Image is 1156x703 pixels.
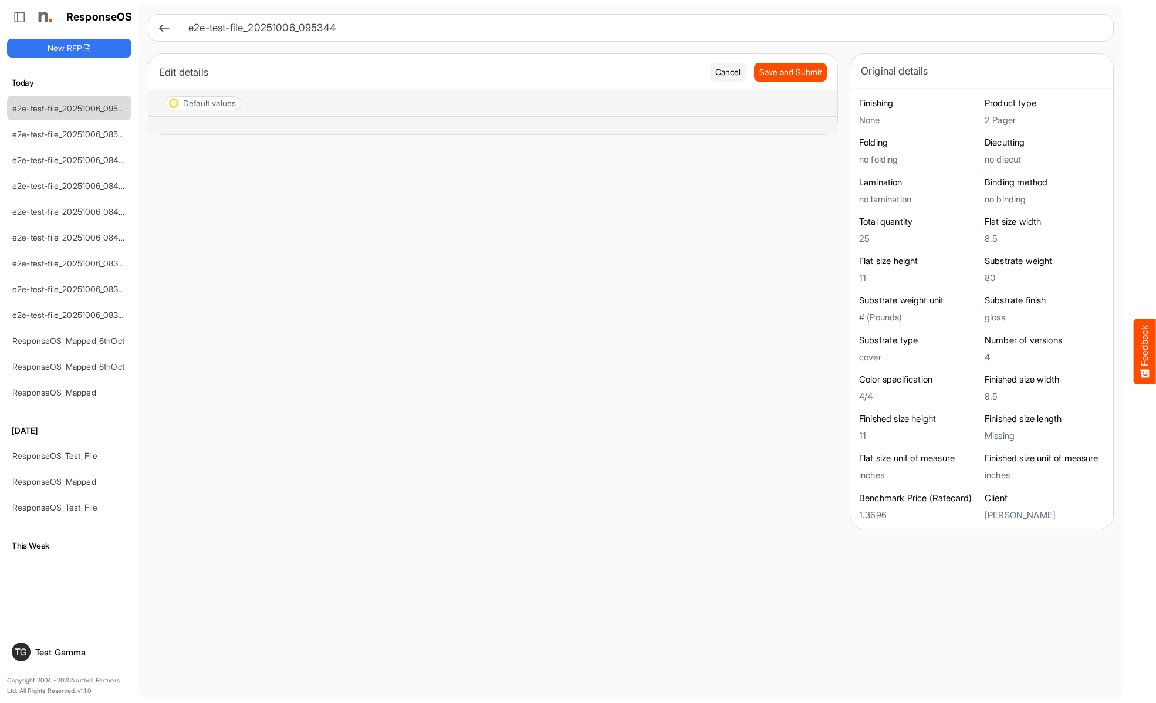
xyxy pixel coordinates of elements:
[985,374,1104,386] h6: Finished size width
[985,137,1104,148] h6: Diecutting
[985,115,1104,125] h5: 2 Pager
[12,387,96,397] a: ResponseOS_Mapped
[859,137,979,148] h6: Folding
[985,334,1104,346] h6: Number of versions
[12,336,124,346] a: ResponseOS_Mapped_6thOct
[985,154,1104,164] h5: no diecut
[859,352,979,362] h5: cover
[7,424,131,437] h6: [DATE]
[32,5,56,29] img: Northell
[985,470,1104,480] h5: inches
[183,99,236,107] div: Default values
[859,295,979,306] h6: Substrate weight unit
[754,63,827,82] button: Save and Submit Progress
[188,23,1094,33] h6: e2e-test-file_20251006_095344
[12,310,134,320] a: e2e-test-file_20251006_083440
[859,374,979,386] h6: Color specification
[15,647,27,657] span: TG
[12,103,134,113] a: e2e-test-file_20251006_095344
[985,352,1104,362] h5: 4
[859,115,979,125] h5: None
[859,470,979,480] h5: inches
[985,431,1104,441] h5: Missing
[7,675,131,696] p: Copyright 2004 - 2025 Northell Partners Ltd. All Rights Reserved. v 1.1.0
[859,194,979,204] h5: no lamination
[159,64,701,80] div: Edit details
[759,66,822,79] span: Save and Submit
[859,334,979,346] h6: Substrate type
[12,129,134,139] a: e2e-test-file_20251006_085204
[985,177,1104,188] h6: Binding method
[12,361,124,371] a: ResponseOS_Mapped_6thOct
[12,181,133,191] a: e2e-test-file_20251006_084709
[985,216,1104,228] h6: Flat size width
[985,413,1104,425] h6: Finished size length
[12,232,131,242] a: e2e-test-file_20251006_084213
[7,76,131,89] h6: Today
[12,207,135,217] a: e2e-test-file_20251006_084440
[12,476,96,486] a: ResponseOS_Mapped
[985,312,1104,322] h5: gloss
[35,648,127,657] div: Test Gamma
[1134,319,1156,384] button: Feedback
[859,216,979,228] h6: Total quantity
[12,502,97,512] a: ResponseOS_Test_File
[12,284,131,294] a: e2e-test-file_20251006_083710
[12,451,97,461] a: ResponseOS_Test_File
[861,63,1103,79] div: Original details
[859,452,979,464] h6: Flat size unit of measure
[12,155,133,165] a: e2e-test-file_20251006_084937
[7,539,131,552] h6: This Week
[985,234,1104,244] h5: 8.5
[859,391,979,401] h5: 4/4
[985,273,1104,283] h5: 80
[859,97,979,109] h6: Finishing
[985,452,1104,464] h6: Finished size unit of measure
[859,431,979,441] h5: 11
[985,492,1104,504] h6: Client
[859,154,979,164] h5: no folding
[859,510,979,520] h5: 1.3696
[985,255,1104,267] h6: Substrate weight
[12,258,132,268] a: e2e-test-file_20251006_083937
[859,255,979,267] h6: Flat size height
[859,177,979,188] h6: Lamination
[985,97,1104,109] h6: Product type
[985,194,1104,204] h5: no binding
[66,11,133,23] h1: ResponseOS
[859,273,979,283] h5: 11
[859,492,979,504] h6: Benchmark Price (Ratecard)
[7,39,131,58] button: New RFP
[985,510,1104,520] h5: [PERSON_NAME]
[859,234,979,244] h5: 25
[985,391,1104,401] h5: 8.5
[859,312,979,322] h5: # (Pounds)
[859,413,979,425] h6: Finished size height
[710,63,746,82] button: Cancel
[985,295,1104,306] h6: Substrate finish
